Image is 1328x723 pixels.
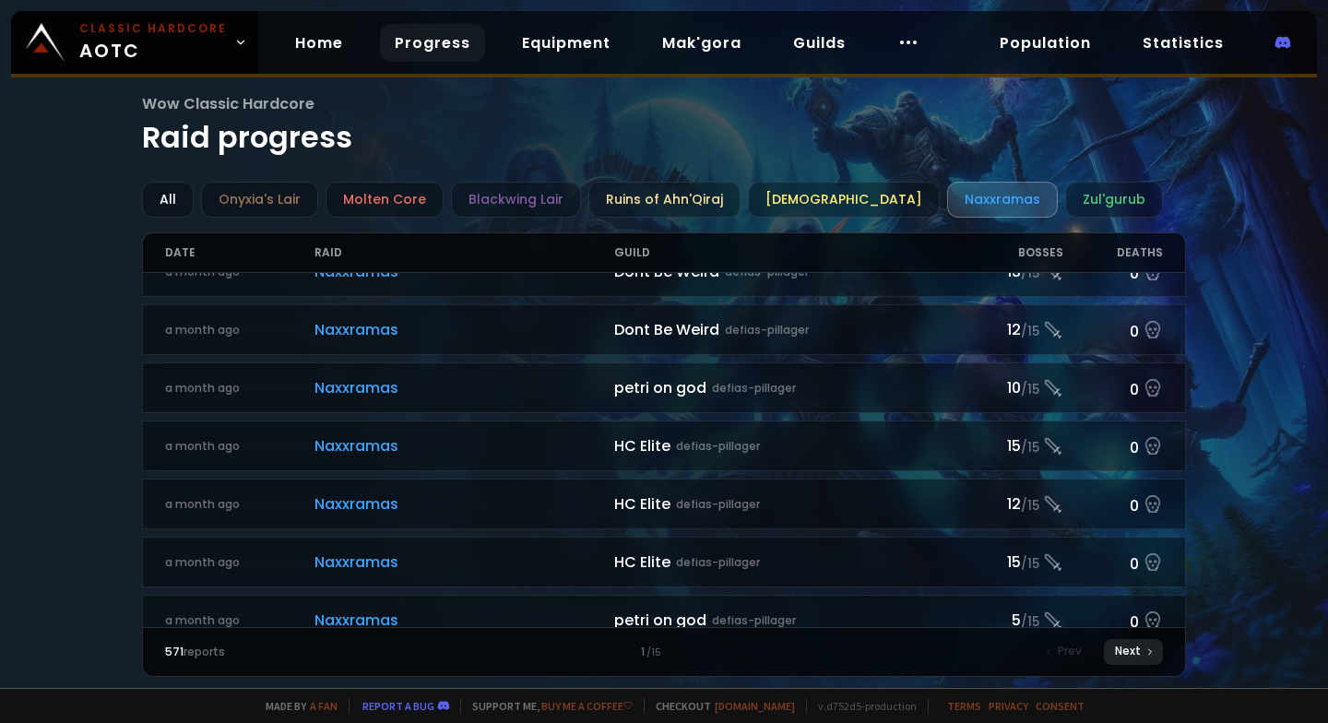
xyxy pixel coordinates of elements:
span: Naxxramas [314,492,614,516]
small: / 15 [1021,323,1039,341]
small: defias-pillager [676,554,760,571]
h1: Raid progress [142,92,1187,160]
a: Guilds [778,24,860,62]
a: Progress [380,24,485,62]
div: Next [1104,639,1163,665]
div: Blackwing Lair [451,182,581,218]
a: Equipment [507,24,625,62]
div: HC Elite [614,551,964,574]
div: Date [165,233,314,272]
div: 10 [964,376,1063,399]
small: / 15 [646,646,661,660]
div: petri on god [614,376,964,399]
a: Population [985,24,1106,62]
a: a month agoNaxxramaspetri on goddefias-pillager5/150 [142,595,1187,646]
div: 12 [964,318,1063,341]
small: / 15 [1021,497,1039,516]
span: Made by [255,699,338,713]
small: defias-pillager [712,380,796,397]
div: 0 [1063,491,1163,517]
div: a month ago [165,554,314,571]
small: / 15 [1021,613,1039,632]
div: 5 [964,609,1063,632]
div: [DEMOGRAPHIC_DATA] [748,182,940,218]
div: a month ago [165,322,314,338]
small: defias-pillager [725,322,809,338]
div: Dont Be Weird [614,318,964,341]
a: Classic HardcoreAOTC [11,11,258,74]
span: Naxxramas [314,551,614,574]
small: / 15 [1021,265,1039,283]
div: Prev [1036,639,1093,665]
a: Report a bug [362,699,434,713]
span: 571 [165,644,184,659]
small: defias-pillager [712,612,796,629]
a: Mak'gora [647,24,756,62]
div: 0 [1063,316,1163,343]
div: a month ago [165,380,314,397]
span: v. d752d5 - production [806,699,917,713]
a: a month agoNaxxramaspetri on goddefias-pillager10/150 [142,362,1187,413]
span: Checkout [644,699,795,713]
small: Classic Hardcore [79,20,227,37]
span: AOTC [79,20,227,65]
div: All [142,182,194,218]
div: petri on god [614,609,964,632]
div: Molten Core [326,182,444,218]
div: Naxxramas [947,182,1058,218]
small: defias-pillager [676,438,760,455]
a: Privacy [989,699,1028,713]
a: Consent [1036,699,1085,713]
span: Naxxramas [314,376,614,399]
a: a month agoNaxxramasHC Elitedefias-pillager15/150 [142,421,1187,471]
span: Naxxramas [314,318,614,341]
div: Ruins of Ahn'Qiraj [588,182,741,218]
div: Raid [314,233,614,272]
a: a month agoNaxxramasDont Be Weirddefias-pillager12/150 [142,304,1187,355]
a: a month agoNaxxramasHC Elitedefias-pillager12/150 [142,479,1187,529]
div: 0 [1063,374,1163,401]
div: 1 [414,644,913,660]
div: Bosses [964,233,1063,272]
div: HC Elite [614,434,964,457]
div: 12 [964,492,1063,516]
div: 15 [964,551,1063,574]
a: Home [280,24,358,62]
small: / 15 [1021,381,1039,399]
div: a month ago [165,496,314,513]
span: Naxxramas [314,434,614,457]
a: a fan [310,699,338,713]
span: Wow Classic Hardcore [142,92,1187,115]
a: Buy me a coffee [541,699,633,713]
a: [DOMAIN_NAME] [715,699,795,713]
span: Support me, [460,699,633,713]
small: / 15 [1021,555,1039,574]
small: defias-pillager [676,496,760,513]
div: 0 [1063,549,1163,575]
div: Zul'gurub [1065,182,1163,218]
div: HC Elite [614,492,964,516]
div: a month ago [165,438,314,455]
div: a month ago [165,612,314,629]
div: Onyxia's Lair [201,182,318,218]
a: Terms [947,699,981,713]
span: Naxxramas [314,609,614,632]
div: Guild [614,233,964,272]
div: 0 [1063,607,1163,634]
a: a month agoNaxxramasHC Elitedefias-pillager15/150 [142,537,1187,587]
div: reports [165,644,415,660]
small: / 15 [1021,439,1039,457]
div: 0 [1063,433,1163,459]
a: Statistics [1128,24,1239,62]
div: 15 [964,434,1063,457]
div: Deaths [1063,233,1163,272]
